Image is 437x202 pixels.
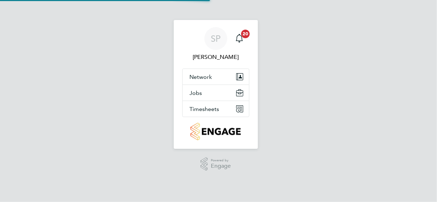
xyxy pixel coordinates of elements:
span: SP [211,34,220,43]
a: Go to home page [182,123,249,140]
a: SP[PERSON_NAME] [182,27,249,61]
span: Jobs [190,90,202,96]
span: Powered by [211,157,231,163]
button: Timesheets [183,101,249,117]
a: Powered byEngage [200,157,231,171]
button: Jobs [183,85,249,101]
img: countryside-properties-logo-retina.png [190,123,241,140]
span: Network [190,74,212,80]
span: Timesheets [190,106,219,112]
nav: Main navigation [174,20,258,149]
a: 20 [232,27,247,50]
span: 20 [241,30,250,38]
button: Network [183,69,249,85]
span: Engage [211,163,231,169]
span: Stephen Purdy [182,53,249,61]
